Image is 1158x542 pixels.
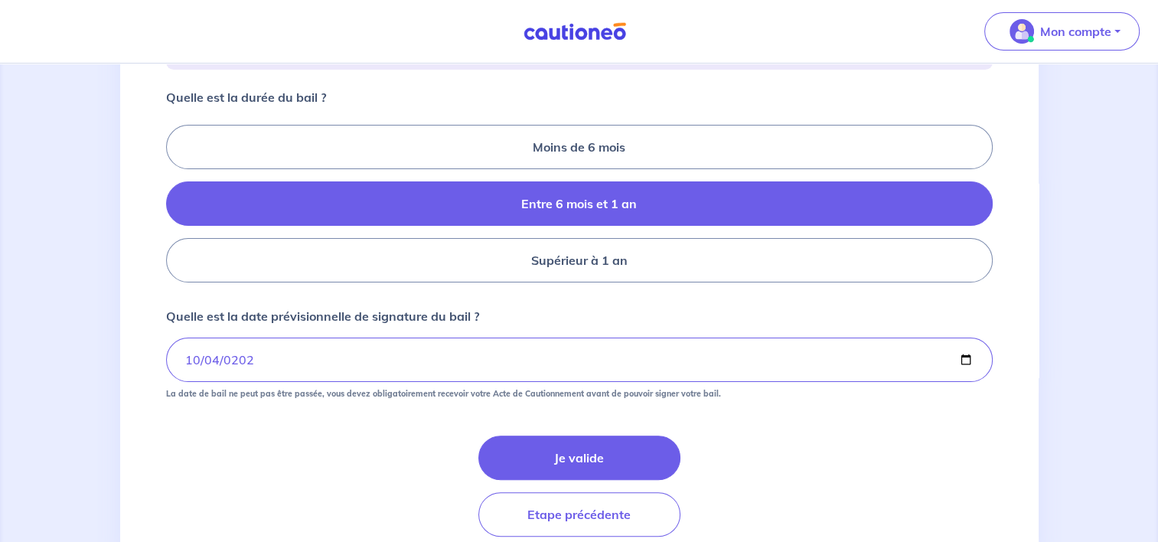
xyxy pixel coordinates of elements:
label: Moins de 6 mois [166,125,993,169]
p: Quelle est la durée du bail ? [166,88,326,106]
button: Etape précédente [478,492,680,537]
strong: La date de bail ne peut pas être passée, vous devez obligatoirement recevoir votre Acte de Cautio... [166,388,721,399]
p: Mon compte [1040,22,1111,41]
img: Cautioneo [517,22,632,41]
button: Je valide [478,436,680,480]
input: contract-date-placeholder [166,338,993,382]
label: Entre 6 mois et 1 an [166,181,993,226]
button: illu_account_valid_menu.svgMon compte [984,12,1140,51]
label: Supérieur à 1 an [166,238,993,282]
p: Quelle est la date prévisionnelle de signature du bail ? [166,307,479,325]
img: illu_account_valid_menu.svg [1010,19,1034,44]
